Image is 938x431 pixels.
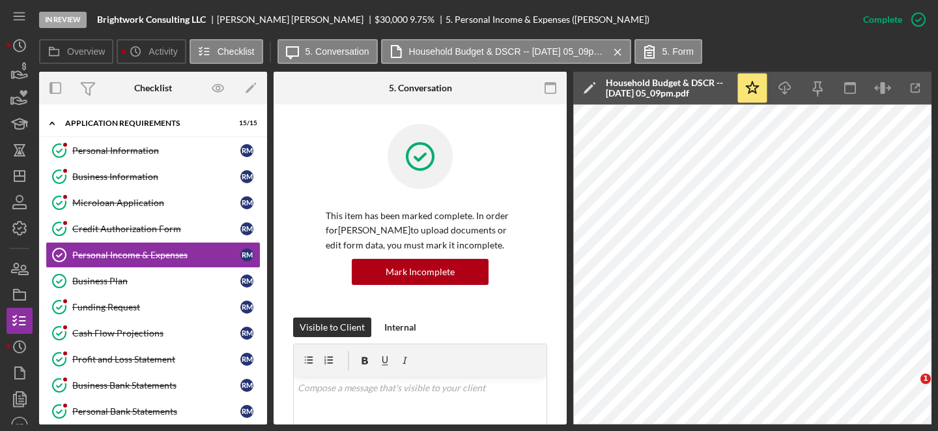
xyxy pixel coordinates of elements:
div: R M [240,275,253,288]
div: Funding Request [72,302,240,312]
button: Complete [850,7,931,33]
a: Business PlanRM [46,268,261,294]
div: R M [240,405,253,418]
button: 5. Form [634,39,702,64]
div: 9.75 % [410,14,434,25]
label: Household Budget & DSCR -- [DATE] 05_09pm.pdf [409,46,604,57]
label: 5. Conversation [306,46,369,57]
div: [PERSON_NAME] [PERSON_NAME] [217,14,375,25]
button: Activity [117,39,186,64]
div: Complete [863,7,902,33]
div: R M [240,222,253,235]
a: Personal Bank StatementsRM [46,398,261,424]
div: Visible to Client [300,318,365,337]
div: R M [240,327,253,340]
button: Visible to Client [293,318,371,337]
label: Checklist [218,46,255,57]
button: Checklist [190,39,263,64]
label: Activity [149,46,177,57]
a: Funding RequestRM [46,294,261,320]
a: Microloan ApplicationRM [46,190,261,216]
div: Mark Incomplete [386,259,455,285]
div: R M [240,170,253,183]
a: Profit and Loss StatementRM [46,346,261,372]
div: Profit and Loss Statement [72,354,240,364]
button: Household Budget & DSCR -- [DATE] 05_09pm.pdf [381,39,631,64]
div: Checklist [134,83,172,93]
a: Personal InformationRM [46,138,261,164]
div: R M [240,248,253,261]
a: Business Bank StatementsRM [46,372,261,398]
div: R M [240,301,253,314]
label: 5. Form [662,46,694,57]
div: Credit Authorization Form [72,224,240,234]
button: Internal [378,318,423,337]
button: Overview [39,39,113,64]
button: Mark Incomplete [352,259,489,285]
div: R M [240,196,253,209]
div: APPLICATION REQUIREMENTS [65,119,225,127]
span: $30,000 [375,14,408,25]
a: Credit Authorization FormRM [46,216,261,242]
div: R M [240,379,253,392]
span: 1 [920,374,931,384]
a: Cash Flow ProjectionsRM [46,320,261,346]
div: Personal Information [72,145,240,156]
button: 5. Conversation [277,39,378,64]
div: Business Information [72,171,240,182]
div: Personal Bank Statements [72,406,240,417]
div: 5. Conversation [389,83,452,93]
iframe: Intercom live chat [894,374,925,405]
div: R M [240,353,253,366]
div: Household Budget & DSCR -- [DATE] 05_09pm.pdf [606,78,730,98]
div: Internal [384,318,416,337]
div: 15 / 15 [234,119,257,127]
p: This item has been marked complete. In order for [PERSON_NAME] to upload documents or edit form d... [326,209,515,252]
text: PT [16,422,23,429]
div: Cash Flow Projections [72,328,240,338]
a: Personal Income & ExpensesRM [46,242,261,268]
label: Overview [67,46,105,57]
div: Personal Income & Expenses [72,250,240,260]
a: Business InformationRM [46,164,261,190]
div: Business Bank Statements [72,380,240,391]
div: Microloan Application [72,198,240,208]
div: Business Plan [72,276,240,286]
div: 5. Personal Income & Expenses ([PERSON_NAME]) [446,14,649,25]
div: In Review [39,12,87,28]
div: R M [240,144,253,157]
b: Brightwork Consulting LLC [97,14,206,25]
